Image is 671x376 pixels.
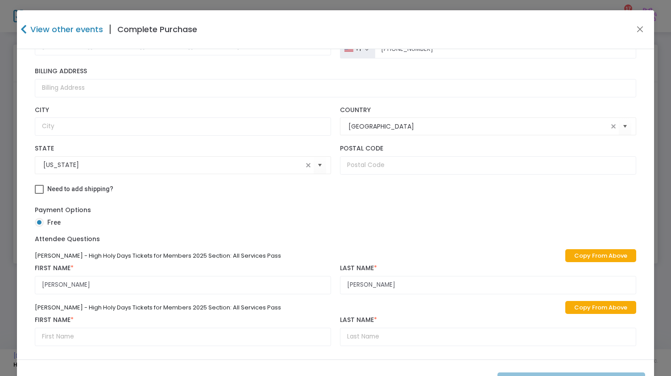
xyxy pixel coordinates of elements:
label: Postal Code [340,145,637,153]
button: +1 [340,40,375,58]
input: First Name [35,328,331,346]
span: [PERSON_NAME] - High Holy Days Tickets for Members 2025 Section: All Services Pass [35,251,281,260]
label: Payment Options [35,205,91,215]
label: Last Name [340,316,637,324]
input: Select State [43,160,303,170]
a: Copy From Above [565,301,636,314]
h4: Complete Purchase [117,23,197,35]
input: Postal Code [340,156,637,175]
span: Need to add shipping? [47,185,113,192]
input: Last Name [340,328,637,346]
span: clear [608,121,619,132]
span: clear [303,160,314,171]
input: City [35,117,331,136]
button: Select [619,117,631,136]
span: Free [44,218,61,227]
label: City [35,106,331,114]
label: State [35,145,331,153]
span: [PERSON_NAME] - High Holy Days Tickets for Members 2025 Section: All Services Pass [35,303,281,312]
label: Attendee Questions [35,234,100,244]
button: Close [634,24,646,35]
input: Last Name [340,276,637,294]
input: First Name [35,276,331,294]
span: | [103,21,117,38]
input: Select Country [348,122,609,131]
label: First Name [35,316,331,324]
h4: View other events [28,23,103,35]
label: First Name [35,264,331,272]
button: Select [314,156,326,174]
input: Phone Number [375,40,636,58]
div: +1 [355,46,361,53]
a: Copy From Above [565,249,636,262]
label: Last Name [340,264,637,272]
label: Country [340,106,637,114]
input: Billing Address [35,79,637,97]
label: Billing Address [35,67,637,75]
